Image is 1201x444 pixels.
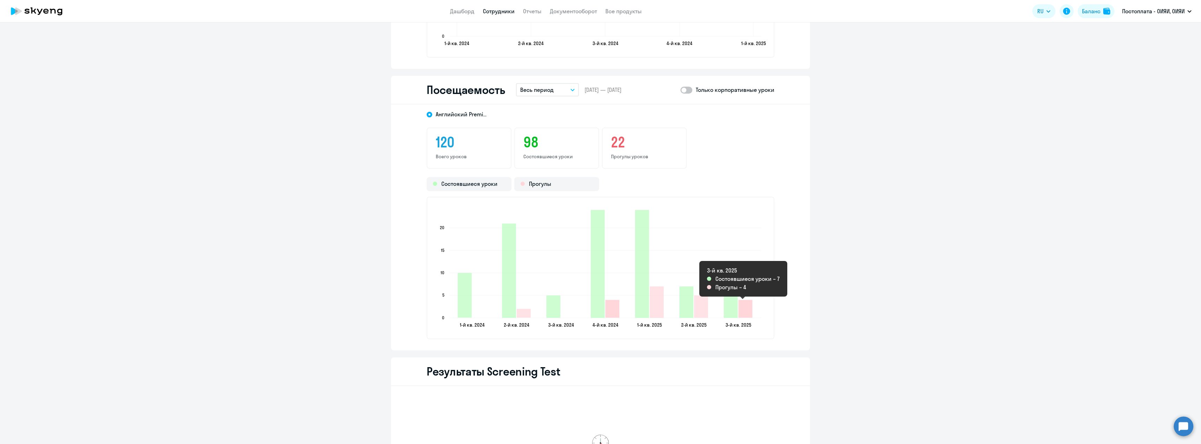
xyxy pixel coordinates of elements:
text: 2-й кв. 2024 [518,40,544,46]
p: Всего уроков [436,153,502,160]
text: 15 [441,248,444,253]
path: 2024-12-20T21:00:00.000Z Состоявшиеся уроки 24 [591,210,605,318]
h2: Результаты Screening Test [427,364,560,378]
text: 3-й кв. 2024 [548,322,574,328]
div: Состоявшиеся уроки [427,177,511,191]
img: balance [1103,8,1110,15]
a: Дашборд [450,8,474,15]
text: 1-й кв. 2025 [741,40,766,46]
text: 0 [442,315,444,320]
span: Английский Premium [436,110,488,118]
path: 2025-08-18T21:00:00.000Z Прогулы 4 [738,300,752,318]
span: RU [1037,7,1044,15]
div: Прогулы [514,177,599,191]
text: 2-й кв. 2024 [504,322,529,328]
path: 2024-03-27T21:00:00.000Z Состоявшиеся уроки 10 [458,273,472,318]
a: Документооборот [550,8,597,15]
button: RU [1032,4,1055,18]
text: 3-й кв. 2025 [725,322,751,328]
text: 1-й кв. 2025 [637,322,662,328]
p: Только корпоративные уроки [696,86,774,94]
path: 2024-06-25T21:00:00.000Z Прогулы 2 [517,309,531,318]
p: Состоявшиеся уроки [523,153,590,160]
a: Отчеты [523,8,541,15]
h3: 98 [523,134,590,151]
path: 2025-03-18T21:00:00.000Z Состоявшиеся уроки 24 [635,210,649,318]
a: Сотрудники [483,8,515,15]
text: 2-й кв. 2025 [681,322,707,328]
h2: Посещаемость [427,83,505,97]
path: 2024-06-25T21:00:00.000Z Состоявшиеся уроки 21 [502,224,516,318]
a: Все продукты [605,8,642,15]
button: Весь период [516,83,579,96]
p: Прогулы уроков [611,153,678,160]
text: 5 [442,292,444,298]
p: Весь период [520,86,554,94]
p: Постоплата - ОИЯИ, ОИЯИ [1122,7,1185,15]
text: 3-й кв. 2024 [592,40,618,46]
path: 2025-06-16T21:00:00.000Z Состоявшиеся уроки 7 [679,286,693,318]
text: 10 [441,270,444,275]
span: [DATE] — [DATE] [584,86,621,94]
text: 4-й кв. 2024 [666,40,692,46]
path: 2025-03-18T21:00:00.000Z Прогулы 7 [650,286,664,318]
button: Балансbalance [1078,4,1114,18]
path: 2024-12-20T21:00:00.000Z Прогулы 4 [605,300,619,318]
text: 20 [440,225,444,230]
path: 2025-06-16T21:00:00.000Z Прогулы 5 [694,296,708,318]
text: 4-й кв. 2024 [592,322,618,328]
text: 0 [442,34,444,39]
h3: 120 [436,134,502,151]
text: 1-й кв. 2024 [444,40,469,46]
path: 2025-08-18T21:00:00.000Z Состоявшиеся уроки 7 [724,286,738,318]
h3: 22 [611,134,678,151]
text: 1-й кв. 2024 [460,322,485,328]
div: Баланс [1082,7,1100,15]
button: Постоплата - ОИЯИ, ОИЯИ [1119,3,1195,20]
path: 2024-09-28T21:00:00.000Z Состоявшиеся уроки 5 [546,296,560,318]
